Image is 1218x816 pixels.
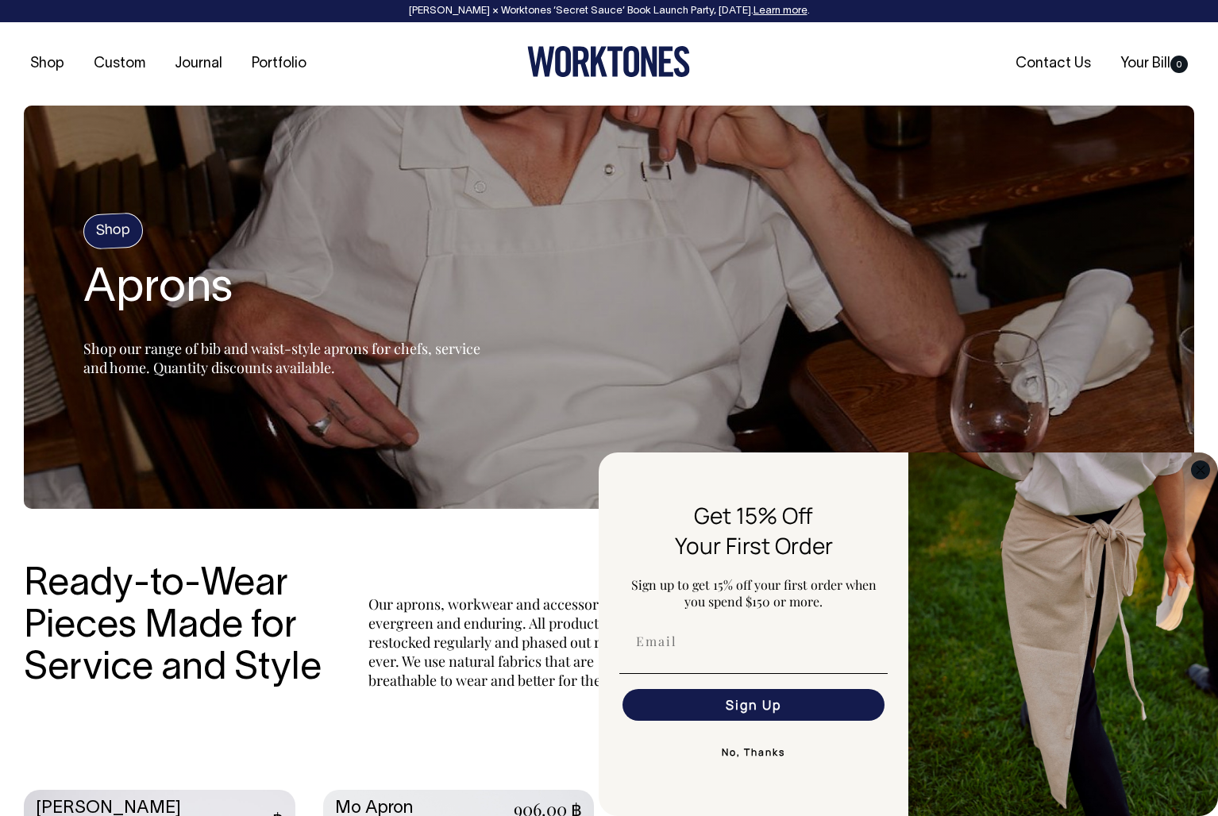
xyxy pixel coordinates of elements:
[599,452,1218,816] div: FLYOUT Form
[1114,51,1194,77] a: Your Bill0
[24,51,71,77] a: Shop
[83,213,144,250] h4: Shop
[83,264,480,315] h2: Aprons
[622,689,885,721] button: Sign Up
[754,6,808,16] a: Learn more
[1191,460,1210,479] button: Close dialog
[368,595,654,690] p: Our aprons, workwear and accessories are evergreen and enduring. All products are restocked regul...
[24,564,333,690] h3: Ready-to-Wear Pieces Made for Service and Style
[1009,51,1097,77] a: Contact Us
[619,673,888,674] img: underline
[622,625,885,657] input: Email
[245,51,313,77] a: Portfolio
[83,339,480,377] span: Shop our range of bib and waist-style aprons for chefs, service and home. Quantity discounts avai...
[694,500,813,530] span: Get 15% Off
[16,6,1202,17] div: [PERSON_NAME] × Worktones ‘Secret Sauce’ Book Launch Party, [DATE]. .
[619,737,888,768] button: No, Thanks
[87,51,152,77] a: Custom
[1170,56,1188,73] span: 0
[168,51,229,77] a: Journal
[631,576,877,610] span: Sign up to get 15% off your first order when you spend $150 or more.
[908,452,1218,816] img: 5e34ad8f-4f05-4173-92a8-ea475ee49ac9.jpeg
[675,530,833,560] span: Your First Order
